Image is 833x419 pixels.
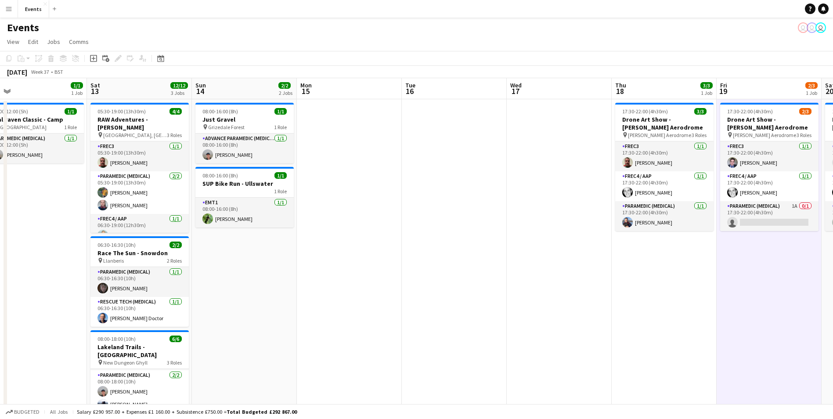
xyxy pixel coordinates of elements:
h3: Drone Art Show - [PERSON_NAME] Aerodrome [615,116,714,131]
app-user-avatar: Paul Wilmore [815,22,826,33]
h3: SUP Bike Run - Ullswater [195,180,294,188]
span: 1 Role [274,188,287,195]
a: View [4,36,23,47]
span: Total Budgeted £292 867.00 [227,408,297,415]
span: Grizedale Forest [208,124,245,130]
span: 14 [194,86,206,96]
app-card-role: Paramedic (Medical)1A0/117:30-22:00 (4h30m) [720,201,819,231]
span: View [7,38,19,46]
span: 2/3 [805,82,818,89]
span: [PERSON_NAME] Aerodrome [628,132,691,138]
span: 3/3 [700,82,713,89]
h3: Drone Art Show - [PERSON_NAME] Aerodrome [720,116,819,131]
span: 4/4 [169,108,182,115]
app-card-role: FREC4 / AAP1/106:30-19:00 (12h30m)[PERSON_NAME] [90,214,189,244]
h3: Lakeland Trails - [GEOGRAPHIC_DATA] [90,343,189,359]
span: 6/6 [169,336,182,342]
span: Sat [90,81,100,89]
span: 08:00-18:00 (10h) [97,336,136,342]
span: 06:30-16:30 (10h) [97,242,136,248]
app-user-avatar: Paul Wilmore [807,22,817,33]
div: [DATE] [7,68,27,76]
span: All jobs [48,408,69,415]
div: 2 Jobs [279,90,292,96]
span: 1/1 [71,82,83,89]
span: Thu [615,81,626,89]
app-card-role: Rescue Tech (Medical)1/106:30-16:30 (10h)[PERSON_NAME] Doctor [90,297,189,327]
span: 13 [89,86,100,96]
app-card-role: FREC31/117:30-22:00 (4h30m)[PERSON_NAME] [615,141,714,171]
span: 1 Role [64,124,77,130]
span: 17:30-22:00 (4h30m) [727,108,773,115]
span: 19 [719,86,727,96]
app-card-role: Paramedic (Medical)1/106:30-16:30 (10h)[PERSON_NAME] [90,267,189,297]
app-user-avatar: Paul Wilmore [798,22,808,33]
span: Fri [720,81,727,89]
span: Llanberis [103,257,124,264]
app-card-role: FREC4 / AAP1/117:30-22:00 (4h30m)[PERSON_NAME] [615,171,714,201]
app-card-role: EMT11/108:00-16:00 (8h)[PERSON_NAME] [195,198,294,228]
span: 1/1 [274,172,287,179]
span: New Dungeon Ghyll [103,359,148,366]
span: 3 Roles [692,132,707,138]
a: Edit [25,36,42,47]
span: Edit [28,38,38,46]
div: 1 Job [701,90,712,96]
app-job-card: 17:30-22:00 (4h30m)2/3Drone Art Show - [PERSON_NAME] Aerodrome [PERSON_NAME] Aerodrome3 RolesFREC... [720,103,819,231]
span: 17 [509,86,522,96]
app-card-role: FREC31/117:30-22:00 (4h30m)[PERSON_NAME] [720,141,819,171]
span: 3/3 [694,108,707,115]
app-job-card: 05:30-19:00 (13h30m)4/4RAW Adventures - [PERSON_NAME] [GEOGRAPHIC_DATA], [GEOGRAPHIC_DATA]3 Roles... [90,103,189,233]
span: Week 37 [29,69,51,75]
span: 3 Roles [167,359,182,366]
app-job-card: 08:00-16:00 (8h)1/1SUP Bike Run - Ullswater1 RoleEMT11/108:00-16:00 (8h)[PERSON_NAME] [195,167,294,228]
button: Budgeted [4,407,41,417]
div: BST [54,69,63,75]
app-job-card: 06:30-16:30 (10h)2/2Race The Sun - Snowdon Llanberis2 RolesParamedic (Medical)1/106:30-16:30 (10h... [90,236,189,327]
a: Comms [65,36,92,47]
span: Jobs [47,38,60,46]
div: Salary £290 957.00 + Expenses £1 160.00 + Subsistence £750.00 = [77,408,297,415]
app-card-role: Paramedic (Medical)1/117:30-22:00 (4h30m)[PERSON_NAME] [615,201,714,231]
h3: RAW Adventures - [PERSON_NAME] [90,116,189,131]
span: 16 [404,86,415,96]
span: 1/1 [65,108,77,115]
span: 1 Role [274,124,287,130]
span: 1/1 [274,108,287,115]
span: 3 Roles [797,132,811,138]
span: Sun [195,81,206,89]
app-card-role: FREC4 / AAP1/117:30-22:00 (4h30m)[PERSON_NAME] [720,171,819,201]
a: Jobs [43,36,64,47]
span: 17:30-22:00 (4h30m) [622,108,668,115]
span: 3 Roles [167,132,182,138]
div: 1 Job [71,90,83,96]
button: Events [18,0,49,18]
span: 2/3 [799,108,811,115]
span: 08:00-16:00 (8h) [202,172,238,179]
h3: Race The Sun - Snowdon [90,249,189,257]
h1: Events [7,21,39,34]
span: Comms [69,38,89,46]
app-job-card: 08:00-16:00 (8h)1/1Just Gravel Grizedale Forest1 RoleAdvance Paramedic (Medical)1/108:00-16:00 (8... [195,103,294,163]
app-card-role: FREC31/105:30-19:00 (13h30m)[PERSON_NAME] [90,141,189,171]
span: 15 [299,86,312,96]
span: 12/12 [170,82,188,89]
span: 2/2 [278,82,291,89]
span: 08:00-16:00 (8h) [202,108,238,115]
span: Tue [405,81,415,89]
span: [PERSON_NAME] Aerodrome [733,132,796,138]
app-job-card: 17:30-22:00 (4h30m)3/3Drone Art Show - [PERSON_NAME] Aerodrome [PERSON_NAME] Aerodrome3 RolesFREC... [615,103,714,231]
span: 2/2 [169,242,182,248]
div: 3 Jobs [171,90,188,96]
span: [GEOGRAPHIC_DATA], [GEOGRAPHIC_DATA] [103,132,167,138]
app-card-role: Paramedic (Medical)2/208:00-18:00 (10h)[PERSON_NAME][PERSON_NAME] [90,370,189,413]
app-card-role: Paramedic (Medical)2/205:30-19:00 (13h30m)[PERSON_NAME][PERSON_NAME] [90,171,189,214]
span: Mon [300,81,312,89]
app-card-role: Advance Paramedic (Medical)1/108:00-16:00 (8h)[PERSON_NAME] [195,134,294,163]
